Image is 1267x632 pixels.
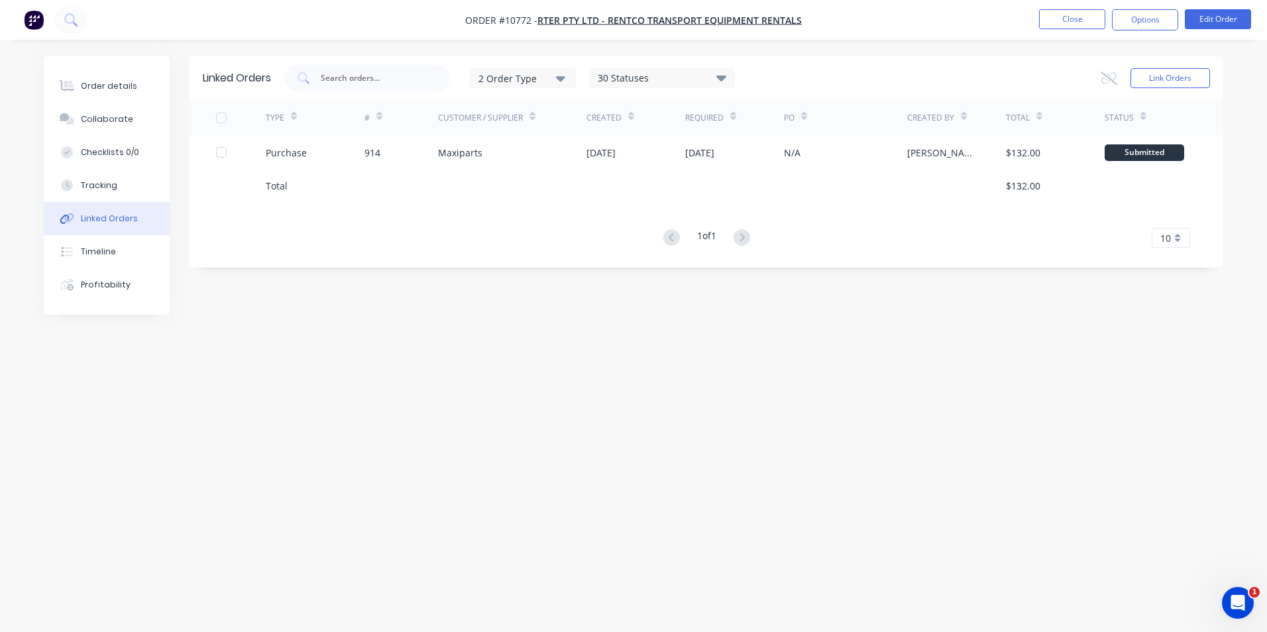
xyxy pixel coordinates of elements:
[1006,146,1040,160] div: $132.00
[81,146,139,158] div: Checklists 0/0
[470,68,576,88] button: 2 Order Type
[44,103,170,136] button: Collaborate
[697,229,716,248] div: 1 of 1
[1105,112,1134,124] div: Status
[24,10,44,30] img: Factory
[44,136,170,169] button: Checklists 0/0
[81,213,138,225] div: Linked Orders
[438,146,482,160] div: Maxiparts
[438,112,523,124] div: Customer / Supplier
[319,72,429,85] input: Search orders...
[81,246,116,258] div: Timeline
[44,169,170,202] button: Tracking
[81,113,133,125] div: Collaborate
[685,146,714,160] div: [DATE]
[1160,231,1171,245] span: 10
[44,202,170,235] button: Linked Orders
[1222,587,1254,619] iframe: Intercom live chat
[784,112,795,124] div: PO
[364,146,380,160] div: 914
[1039,9,1105,29] button: Close
[1249,587,1260,598] span: 1
[1006,179,1040,193] div: $132.00
[44,70,170,103] button: Order details
[1105,144,1184,161] div: Submitted
[81,180,117,191] div: Tracking
[907,146,979,160] div: [PERSON_NAME]
[1130,68,1210,88] button: Link Orders
[1112,9,1178,30] button: Options
[81,279,131,291] div: Profitability
[465,14,537,26] span: Order #10772 -
[1185,9,1251,29] button: Edit Order
[586,112,622,124] div: Created
[907,112,954,124] div: Created By
[44,268,170,301] button: Profitability
[590,71,734,85] div: 30 Statuses
[1006,112,1030,124] div: Total
[364,112,370,124] div: #
[537,14,802,26] a: RTER Pty Ltd - Rentco Transport Equipment Rentals
[266,112,284,124] div: TYPE
[586,146,616,160] div: [DATE]
[685,112,724,124] div: Required
[266,146,307,160] div: Purchase
[784,146,800,160] div: N/A
[44,235,170,268] button: Timeline
[478,71,567,85] div: 2 Order Type
[203,70,271,86] div: Linked Orders
[81,80,137,92] div: Order details
[266,179,288,193] div: Total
